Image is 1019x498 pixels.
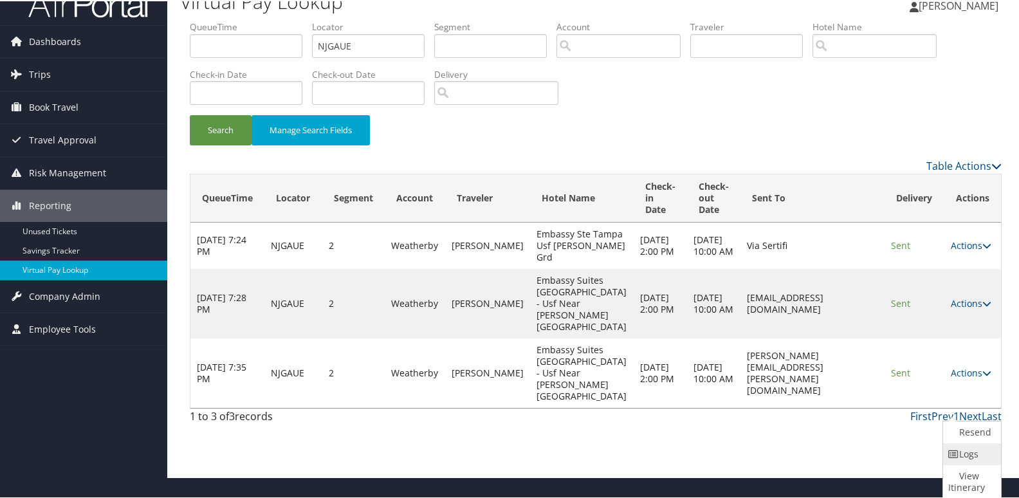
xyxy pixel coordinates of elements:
td: Weatherby [385,337,445,407]
th: Check-in Date: activate to sort column ascending [634,173,687,221]
a: Next [959,408,982,422]
label: Delivery [434,67,568,80]
span: Sent [891,296,910,308]
label: Check-out Date [312,67,434,80]
td: Weatherby [385,268,445,337]
a: Resend [943,420,998,442]
th: Hotel Name: activate to sort column ascending [530,173,634,221]
th: Sent To: activate to sort column ascending [740,173,885,221]
td: Embassy Suites [GEOGRAPHIC_DATA] - Usf Near [PERSON_NAME][GEOGRAPHIC_DATA] [530,268,634,337]
td: Via Sertifi [740,221,885,268]
label: QueueTime [190,19,312,32]
td: 2 [322,221,385,268]
td: [DATE] 10:00 AM [687,268,740,337]
td: Embassy Suites [GEOGRAPHIC_DATA] - Usf Near [PERSON_NAME][GEOGRAPHIC_DATA] [530,337,634,407]
th: Actions [944,173,1001,221]
th: Segment: activate to sort column ascending [322,173,385,221]
label: Locator [312,19,434,32]
td: [PERSON_NAME] [445,221,531,268]
label: Account [556,19,690,32]
span: Risk Management [29,156,106,188]
th: QueueTime: activate to sort column descending [190,173,264,221]
label: Check-in Date [190,67,312,80]
td: Embassy Ste Tampa Usf [PERSON_NAME] Grd [530,221,634,268]
td: [PERSON_NAME][EMAIL_ADDRESS][PERSON_NAME][DOMAIN_NAME] [740,337,885,407]
span: Company Admin [29,279,100,311]
label: Segment [434,19,556,32]
td: [DATE] 2:00 PM [634,268,687,337]
td: [PERSON_NAME] [445,337,531,407]
div: 1 to 3 of records [190,407,378,429]
th: Traveler: activate to sort column ascending [445,173,531,221]
a: 1 [953,408,959,422]
span: Dashboards [29,24,81,57]
a: Actions [951,238,991,250]
td: [EMAIL_ADDRESS][DOMAIN_NAME] [740,268,885,337]
th: Check-out Date: activate to sort column ascending [687,173,740,221]
span: Employee Tools [29,312,96,344]
td: NJGAUE [264,221,322,268]
td: 2 [322,268,385,337]
button: Manage Search Fields [252,114,370,144]
td: [DATE] 7:28 PM [190,268,264,337]
a: Last [982,408,1002,422]
td: [DATE] 2:00 PM [634,221,687,268]
a: Logs [943,442,998,464]
a: Prev [932,408,953,422]
td: NJGAUE [264,337,322,407]
td: [DATE] 2:00 PM [634,337,687,407]
th: Delivery: activate to sort column ascending [885,173,944,221]
a: Actions [951,296,991,308]
label: Traveler [690,19,812,32]
span: Book Travel [29,90,78,122]
td: 2 [322,337,385,407]
span: Trips [29,57,51,89]
button: Search [190,114,252,144]
a: Actions [951,365,991,378]
td: NJGAUE [264,268,322,337]
span: Sent [891,238,910,250]
span: 3 [229,408,235,422]
td: [DATE] 7:24 PM [190,221,264,268]
th: Account: activate to sort column ascending [385,173,445,221]
a: First [910,408,932,422]
a: View Itinerary [943,464,998,497]
label: Hotel Name [812,19,946,32]
td: Weatherby [385,221,445,268]
th: Locator: activate to sort column ascending [264,173,322,221]
a: Table Actions [926,158,1002,172]
span: Sent [891,365,910,378]
td: [DATE] 10:00 AM [687,221,740,268]
td: [DATE] 7:35 PM [190,337,264,407]
span: Travel Approval [29,123,96,155]
td: [PERSON_NAME] [445,268,531,337]
td: [DATE] 10:00 AM [687,337,740,407]
span: Reporting [29,189,71,221]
